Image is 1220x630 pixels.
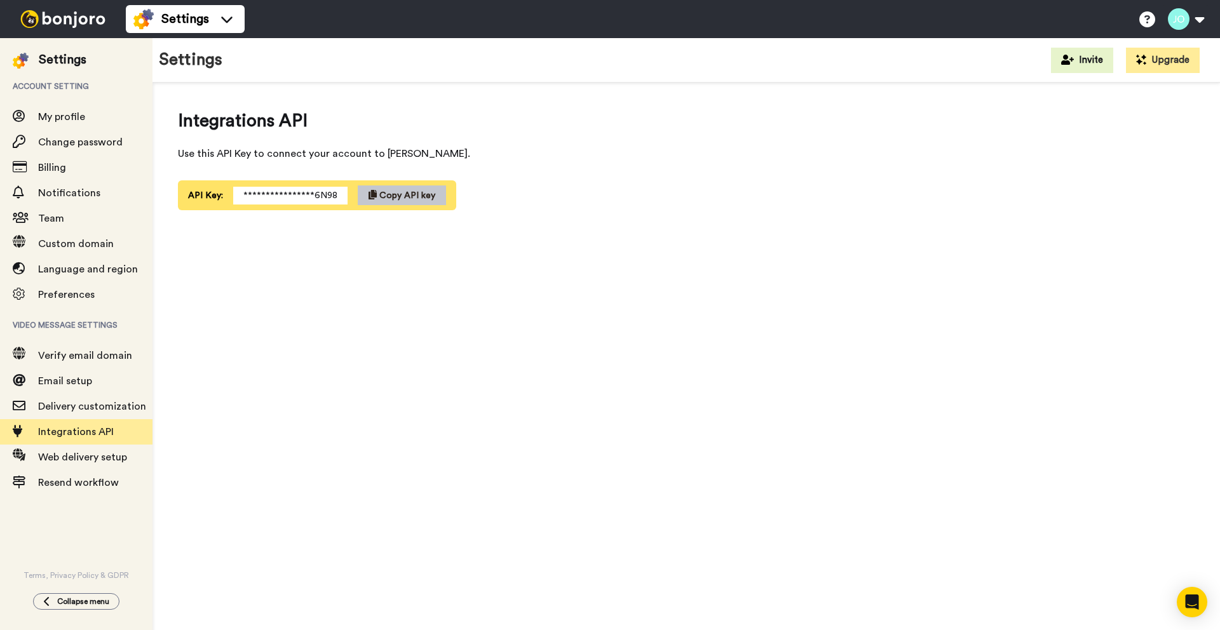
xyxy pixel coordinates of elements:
[38,290,95,300] span: Preferences
[1177,587,1207,617] div: Open Intercom Messenger
[1126,48,1200,73] button: Upgrade
[1051,48,1113,73] button: Invite
[38,112,85,122] span: My profile
[57,596,109,607] span: Collapse menu
[178,146,877,161] span: Use this API Key to connect your account to [PERSON_NAME].
[39,51,86,69] div: Settings
[38,401,146,412] span: Delivery customization
[33,593,119,610] button: Collapse menu
[379,191,435,200] span: Copy API key
[38,264,138,274] span: Language and region
[188,189,223,202] span: API Key:
[38,188,100,198] span: Notifications
[38,163,66,173] span: Billing
[133,9,154,29] img: settings-colored.svg
[38,351,132,361] span: Verify email domain
[161,10,209,28] span: Settings
[38,478,119,488] span: Resend workflow
[38,452,127,462] span: Web delivery setup
[38,376,92,386] span: Email setup
[15,10,111,28] img: bj-logo-header-white.svg
[13,53,29,69] img: settings-colored.svg
[38,427,114,437] span: Integrations API
[38,213,64,224] span: Team
[38,137,123,147] span: Change password
[358,185,446,205] button: Copy API key
[178,108,877,133] span: Integrations API
[159,51,222,69] h1: Settings
[38,239,114,249] span: Custom domain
